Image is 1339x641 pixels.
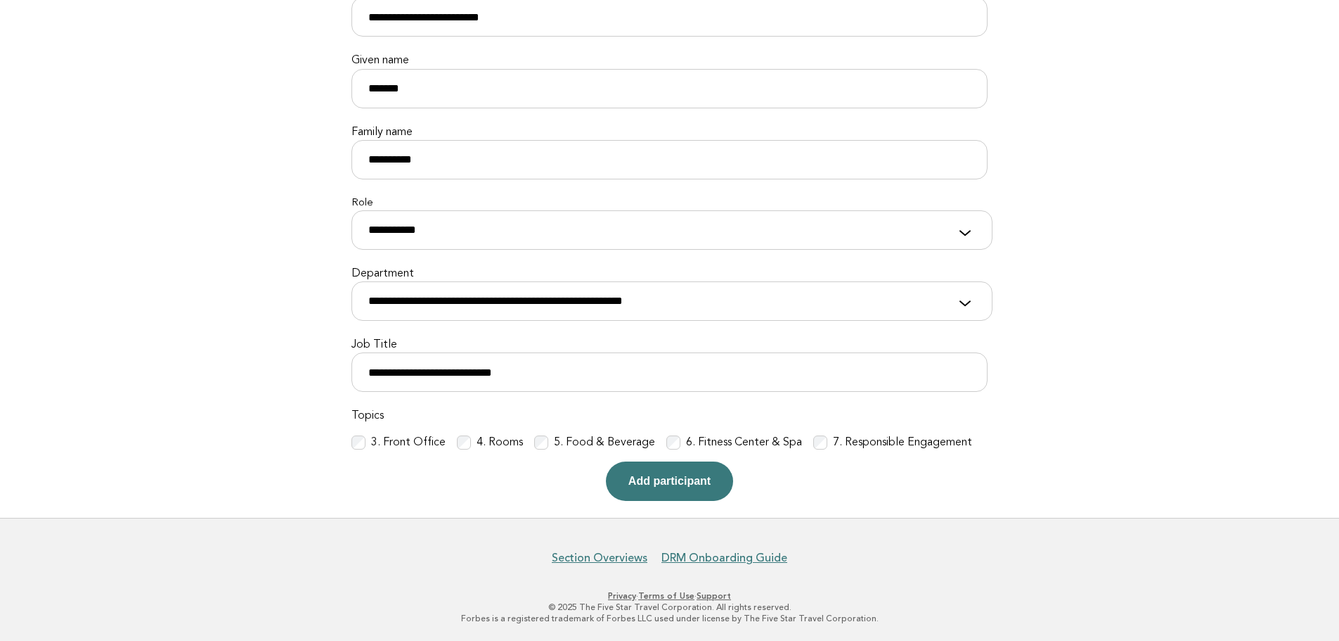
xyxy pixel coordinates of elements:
label: Family name [351,125,988,140]
a: Terms of Use [638,591,694,601]
button: Add participant [606,462,733,501]
a: Support [697,591,731,601]
label: 5. Food & Beverage [554,436,655,450]
label: Department [351,267,988,281]
label: Topics [351,409,988,424]
label: Given name [351,53,988,68]
label: 7. Responsible Engagement [833,436,972,450]
p: · · [240,590,1100,602]
label: Job Title [351,338,988,353]
label: 3. Front Office [371,436,446,450]
a: Privacy [608,591,636,601]
label: 4. Rooms [477,436,523,450]
a: Section Overviews [552,551,647,565]
p: © 2025 The Five Star Travel Corporation. All rights reserved. [240,602,1100,613]
p: Forbes is a registered trademark of Forbes LLC used under license by The Five Star Travel Corpora... [240,613,1100,624]
label: Role [351,196,988,210]
label: 6. Fitness Center & Spa [686,436,802,450]
a: DRM Onboarding Guide [661,551,787,565]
